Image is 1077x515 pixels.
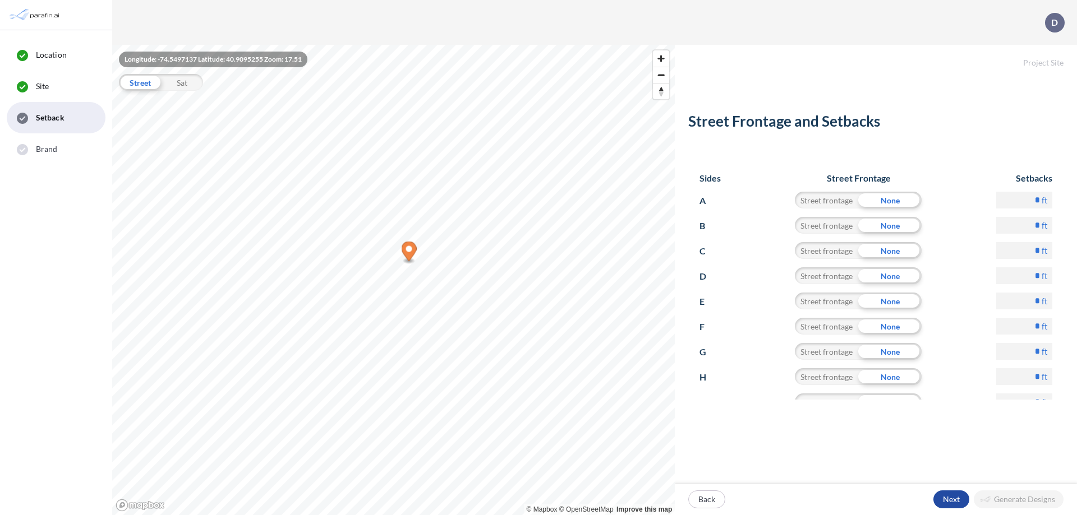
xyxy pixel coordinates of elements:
p: I [699,393,720,411]
div: Sat [161,74,203,91]
a: Improve this map [616,505,672,513]
span: Setback [36,112,65,123]
div: None [858,293,922,309]
p: Back [698,494,715,505]
button: Reset bearing to north [653,83,669,99]
div: None [858,318,922,335]
label: ft [1042,346,1048,357]
div: None [858,393,922,410]
div: None [858,242,922,259]
p: E [699,293,720,310]
div: Street frontage [795,318,858,335]
button: Zoom in [653,50,669,67]
div: Street frontage [795,293,858,309]
a: OpenStreetMap [559,505,614,513]
button: Back [688,490,725,508]
p: C [699,242,720,260]
p: Next [943,494,960,505]
div: Street frontage [795,242,858,259]
canvas: Map [112,45,675,515]
div: Longitude: -74.5497137 Latitude: 40.9095255 Zoom: 17.51 [119,52,307,67]
p: H [699,368,720,386]
label: ft [1042,270,1048,281]
p: D [699,267,720,285]
label: ft [1042,396,1048,407]
div: None [858,267,922,284]
label: ft [1042,194,1048,206]
img: Parafin [8,4,63,25]
label: ft [1042,321,1048,332]
h6: Street Frontage [784,173,933,183]
div: Street [119,74,161,91]
div: Street frontage [795,368,858,385]
h6: Sides [699,173,721,183]
h5: Project Site [675,45,1077,68]
div: Street frontage [795,267,858,284]
button: Zoom out [653,67,669,83]
h2: Street Frontage and Setbacks [688,113,1064,134]
span: Location [36,49,67,61]
div: None [858,192,922,208]
div: Street frontage [795,393,858,410]
a: Mapbox [527,505,558,513]
div: Map marker [402,242,417,265]
p: F [699,318,720,336]
label: ft [1042,371,1048,382]
span: Site [36,81,49,92]
div: Street frontage [795,343,858,360]
span: Reset bearing to north [653,83,669,99]
h6: Setbacks [996,173,1052,183]
button: Next [933,490,969,508]
div: Street frontage [795,192,858,208]
div: None [858,368,922,385]
p: A [699,192,720,210]
p: B [699,217,720,235]
p: G [699,343,720,361]
label: ft [1042,245,1048,256]
label: ft [1042,220,1048,231]
a: Mapbox homepage [116,499,165,512]
div: Street frontage [795,217,858,234]
div: None [858,343,922,360]
span: Brand [36,143,58,155]
label: ft [1042,295,1048,307]
p: D [1051,17,1058,27]
div: None [858,217,922,234]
